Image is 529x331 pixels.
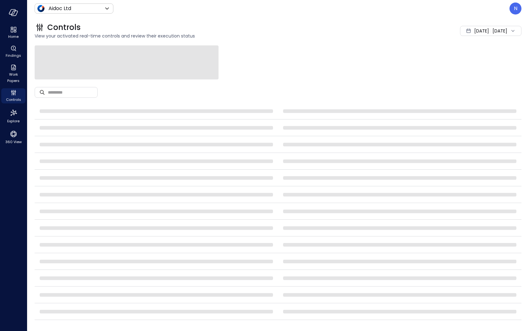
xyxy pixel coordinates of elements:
div: Controls [1,88,26,103]
div: Explore [1,107,26,125]
div: Work Papers [1,63,26,84]
div: Home [1,25,26,40]
span: Controls [47,22,81,32]
div: Noy Vadai [509,3,521,15]
span: Work Papers [4,71,23,84]
div: Findings [1,44,26,59]
p: N [514,5,517,12]
span: Findings [6,52,21,59]
p: Aidoc Ltd [48,5,71,12]
span: Controls [6,96,21,103]
span: [DATE] [474,27,489,34]
div: 360 View [1,129,26,146]
span: Explore [7,118,20,124]
img: Icon [37,5,45,12]
span: Home [8,33,19,40]
span: 360 View [5,139,22,145]
span: View your activated real-time controls and review their execution status [35,32,367,39]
